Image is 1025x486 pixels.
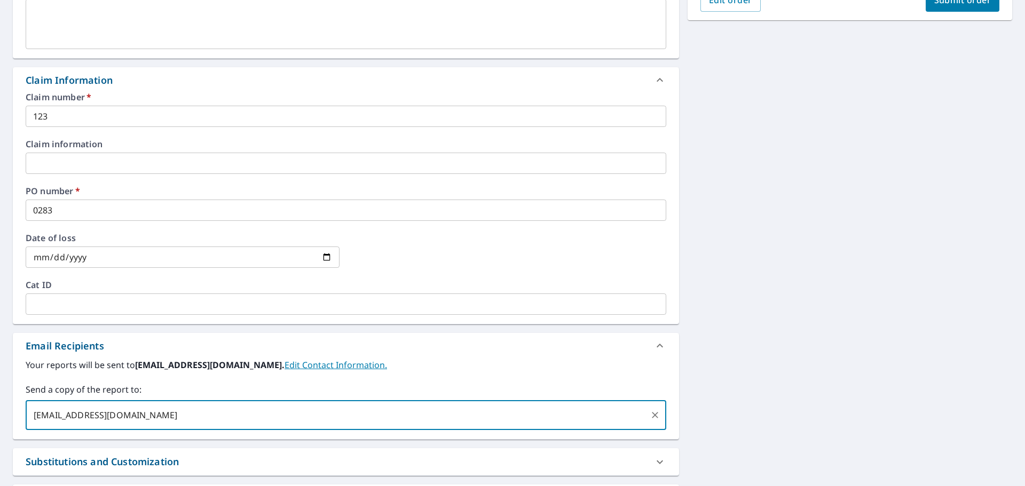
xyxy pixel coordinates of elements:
label: PO number [26,187,666,195]
div: Substitutions and Customization [26,455,179,469]
div: Email Recipients [13,333,679,358]
label: Date of loss [26,234,340,242]
b: [EMAIL_ADDRESS][DOMAIN_NAME]. [135,359,285,371]
label: Your reports will be sent to [26,358,666,371]
label: Claim number [26,93,666,101]
div: Claim Information [26,73,113,87]
label: Cat ID [26,281,666,289]
button: Clear [648,408,663,423]
div: Substitutions and Customization [13,448,679,475]
label: Claim information [26,140,666,148]
div: Claim Information [13,67,679,93]
a: EditContactInfo [285,359,387,371]
div: Email Recipients [26,339,104,353]
label: Send a copy of the report to: [26,383,666,396]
